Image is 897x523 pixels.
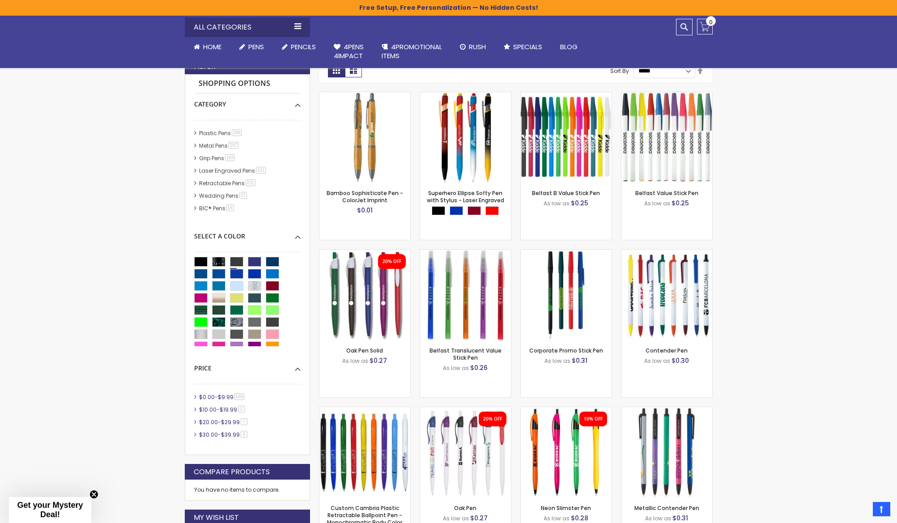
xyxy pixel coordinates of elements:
a: Belfast Value Stick Pen [635,189,698,197]
span: 183 [225,154,235,161]
img: Contender Pen [621,250,712,340]
strong: My Wish List [194,513,239,523]
a: $10.00-$19.993 [197,406,248,413]
a: Top [873,502,890,516]
div: Category [194,94,301,109]
a: Contender Pen [646,347,688,354]
div: 20% OFF [483,416,502,422]
a: 0 [697,19,713,34]
span: 16 [226,204,234,211]
a: Belfast B Value Stick Pen [521,92,612,99]
a: Plastic Pens286 [197,129,245,137]
a: Belfast B Value Stick Pen [532,189,600,197]
a: Specials [495,37,551,57]
span: Rush [469,42,486,51]
strong: Grid [328,63,345,77]
a: Superhero Ellipse Softy Pen with Stylus - Laser Engraved [427,189,504,204]
a: Laser Engraved Pens101 [197,167,269,174]
span: As low as [443,514,469,522]
a: Superhero Ellipse Softy Pen with Stylus - Laser Engraved [420,92,511,99]
a: Corporate Promo Stick Pen [529,347,603,354]
a: Blog [551,37,587,57]
a: Metallic Contender Pen [634,504,699,512]
span: 101 [256,167,266,174]
a: 4Pens4impact [325,37,373,66]
span: $30.00 [199,431,218,438]
strong: Shopping Options [194,74,301,94]
span: $10.00 [199,406,217,413]
span: $0.28 [571,514,588,523]
span: $39.99 [221,431,240,438]
span: $0.25 [672,199,689,208]
span: As low as [443,364,469,372]
a: Bamboo Sophisticate Pen - ColorJet Imprint [319,92,410,99]
a: Corporate Promo Stick Pen [521,249,612,257]
img: Belfast Translucent Value Stick Pen [420,250,511,340]
span: 4Pens 4impact [334,42,364,60]
span: 286 [232,129,242,136]
span: 0 [709,18,713,26]
span: 4PROMOTIONAL ITEMS [382,42,442,60]
img: Belfast B Value Stick Pen [521,92,612,183]
span: As low as [645,514,671,522]
a: 4PROMOTIONALITEMS [373,37,451,66]
a: Neon Slimster Pen [541,504,591,512]
span: As low as [544,200,570,207]
a: Belfast Translucent Value Stick Pen [420,249,511,257]
img: Metallic Contender Pen [621,407,712,498]
span: 3 [241,431,247,438]
span: As low as [342,357,368,365]
span: $0.01 [357,206,373,215]
div: You have no items to compare. [185,480,310,501]
a: Contender Pen [621,249,712,257]
a: BIC® Pens16 [197,204,237,212]
span: $9.99 [218,393,234,401]
div: Red [485,206,499,215]
span: $19.99 [220,406,237,413]
a: Custom Cambria Plastic Retractable Ballpoint Pen - Monochromatic Body Color [319,407,410,414]
img: Custom Cambria Plastic Retractable Ballpoint Pen - Monochromatic Body Color [319,407,410,498]
img: Corporate Promo Stick Pen [521,250,612,340]
a: Oak Pen Solid [346,347,383,354]
img: Superhero Ellipse Softy Pen with Stylus - Laser Engraved [420,92,511,183]
a: Metallic Contender Pen [621,407,712,414]
a: Retractable Pens231 [197,179,259,187]
img: Belfast Value Stick Pen [621,92,712,183]
span: Pens [248,42,264,51]
a: Neon Slimster Pen [521,407,612,414]
img: Bamboo Sophisticate Pen - ColorJet Imprint [319,92,410,183]
span: $0.27 [370,356,387,365]
img: Oak Pen Solid [319,250,410,340]
span: $20.00 [199,418,218,426]
a: Oak Pen [420,407,511,414]
a: Home [185,37,230,57]
div: Burgundy [468,206,481,215]
a: Pencils [273,37,325,57]
div: Blue [450,206,463,215]
span: As low as [644,200,670,207]
span: 3 [238,406,245,412]
button: Close teaser [89,490,98,499]
span: Get your Mystery Deal! [17,501,83,519]
a: Grip Pens183 [197,154,238,162]
div: 10% OFF [584,416,603,422]
span: $0.27 [470,514,488,523]
span: Specials [513,42,542,51]
span: $29.99 [221,418,240,426]
span: 560 [234,393,245,400]
a: $30.00-$39.993 [197,431,251,438]
span: As low as [544,357,570,365]
label: Sort By [610,67,629,74]
div: Black [432,206,445,215]
a: Oak Pen [454,504,476,512]
span: 7 [241,418,247,425]
img: Oak Pen [420,407,511,498]
span: As low as [544,514,570,522]
a: Bamboo Sophisticate Pen - ColorJet Imprint [327,189,403,204]
div: Select A Color [194,225,301,241]
span: As low as [644,357,670,365]
a: Pens [230,37,273,57]
div: Price [194,357,301,373]
span: $0.30 [672,356,689,365]
strong: Filter [194,62,216,72]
